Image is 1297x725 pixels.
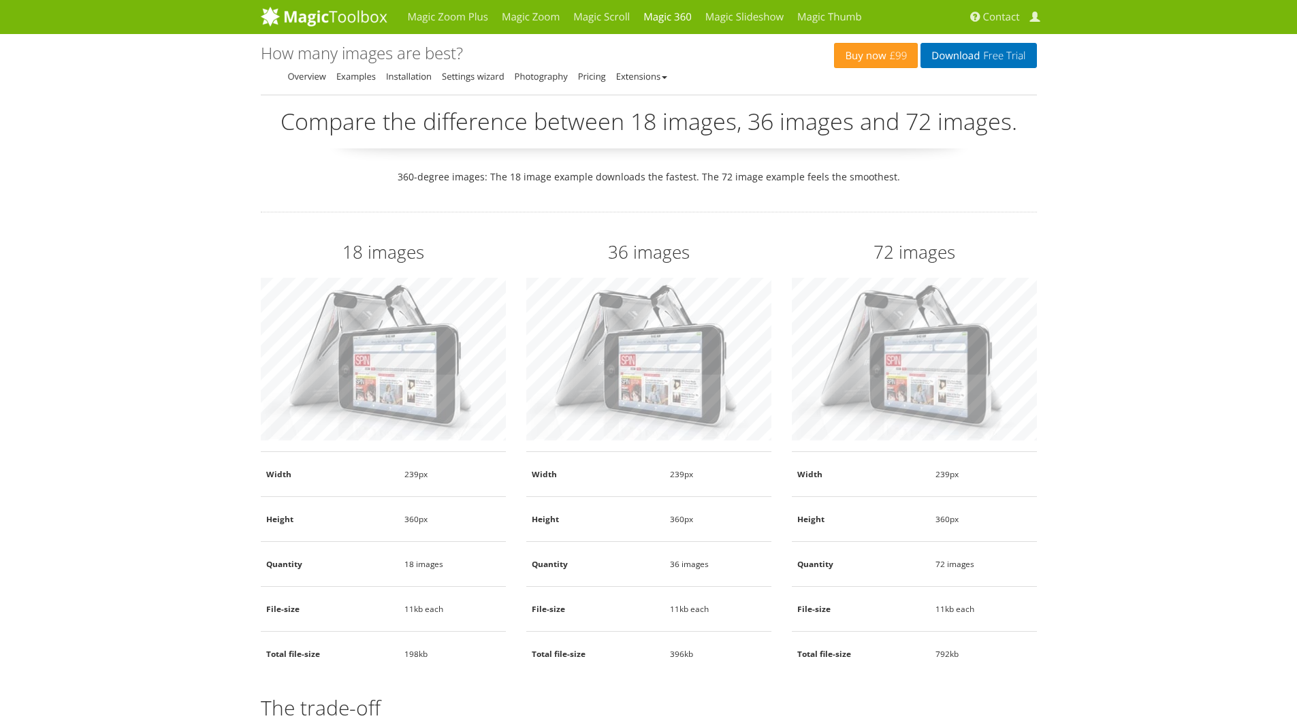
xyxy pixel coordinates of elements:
[532,558,568,569] strong: Quantity
[442,70,505,82] a: Settings wizard
[261,106,1037,148] p: Compare the difference between 18 images, 36 images and 72 images.
[532,603,565,614] strong: File-size
[532,468,557,479] strong: Width
[930,451,1036,496] td: 239px
[983,10,1020,24] span: Contact
[578,70,606,82] a: Pricing
[930,541,1036,586] td: 72 images
[792,240,1037,264] h2: 72 images
[261,696,1037,719] h2: The trade-off
[930,586,1036,631] td: 11kb each
[920,43,1036,68] a: DownloadFree Trial
[797,648,851,659] strong: Total file-size
[797,558,833,569] strong: Quantity
[399,452,505,497] td: 239px
[266,513,293,524] strong: Height
[930,496,1036,541] td: 360px
[532,513,559,524] strong: Height
[664,542,771,587] td: 36 images
[797,603,831,614] strong: File-size
[261,6,387,27] img: MagicToolbox.com - Image tools for your website
[266,603,300,614] strong: File-size
[261,169,1037,184] p: 360-degree images: The 18 image example downloads the fastest. The 72 image example feels the smo...
[266,558,302,569] strong: Quantity
[664,587,771,632] td: 11kb each
[266,468,291,479] strong: Width
[399,632,505,677] td: 198kb
[261,44,463,62] h1: How many images are best?
[664,497,771,542] td: 360px
[797,468,822,479] strong: Width
[399,497,505,542] td: 360px
[399,542,505,587] td: 18 images
[664,452,771,497] td: 239px
[980,50,1025,61] span: Free Trial
[616,70,667,82] a: Extensions
[930,631,1036,676] td: 792kb
[834,43,918,68] a: Buy now£99
[399,587,505,632] td: 11kb each
[288,70,326,82] a: Overview
[266,648,320,659] strong: Total file-size
[526,240,771,264] h2: 36 images
[886,50,908,61] span: £99
[515,70,568,82] a: Photography
[261,240,506,264] h2: 18 images
[532,648,586,659] strong: Total file-size
[664,632,771,677] td: 396kb
[386,70,432,82] a: Installation
[336,70,376,82] a: Examples
[797,513,824,524] strong: Height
